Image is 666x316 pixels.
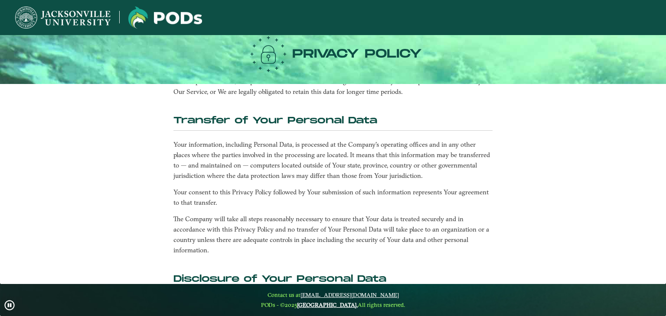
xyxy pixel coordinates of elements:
a: [GEOGRAPHIC_DATA]. [297,301,358,308]
p: The Company will take all steps reasonably necessary to ensure that Your data is treated securely... [173,214,493,255]
span: PODs - ©2025 All rights reserved. [261,301,405,308]
p: Your consent to this Privacy Policy followed by Your submission of such information represents Yo... [173,187,493,208]
img: Jacksonville University logo [128,6,202,29]
a: [EMAIL_ADDRESS][DOMAIN_NAME] [300,291,399,298]
span: Contact us at [261,291,405,298]
h4: Transfer of Your Personal Data [173,115,493,131]
img: Jacksonville University logo [15,6,111,29]
h2: Privacy Policy [8,30,659,78]
p: Your information, including Personal Data, is processed at the Company's operating offices and in... [173,139,493,181]
h4: Disclosure of Your Personal Data [173,274,493,289]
